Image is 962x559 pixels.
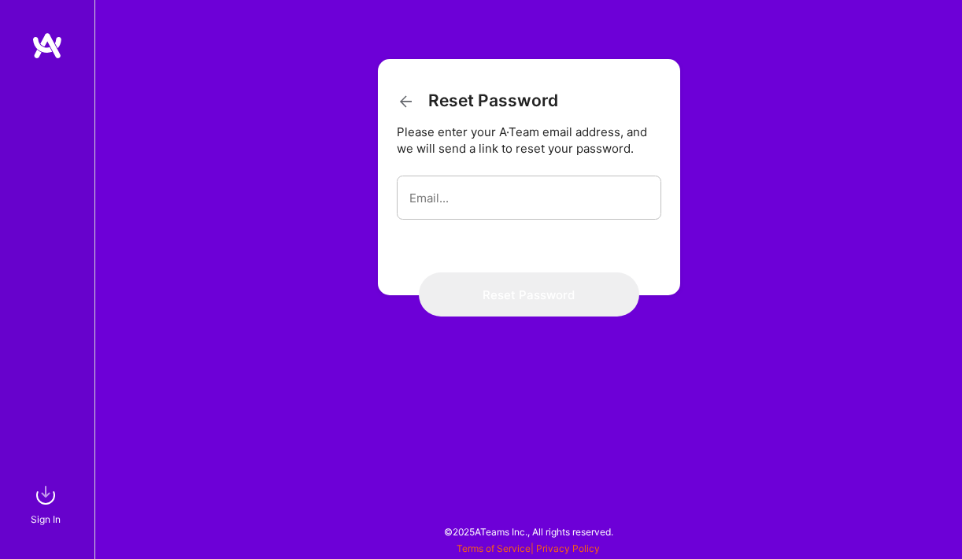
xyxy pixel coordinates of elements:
div: Please enter your A·Team email address, and we will send a link to reset your password. [397,124,661,157]
a: sign inSign In [33,479,61,528]
h3: Reset Password [397,91,558,111]
a: Privacy Policy [536,542,600,554]
img: logo [31,31,63,60]
div: © 2025 ATeams Inc., All rights reserved. [94,512,962,551]
i: icon ArrowBack [397,92,416,111]
button: Reset Password [419,272,639,317]
img: sign in [30,479,61,511]
div: Sign In [31,511,61,528]
a: Terms of Service [457,542,531,554]
input: Email... [409,178,649,218]
span: | [457,542,600,554]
